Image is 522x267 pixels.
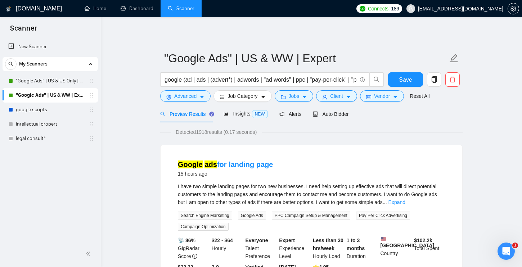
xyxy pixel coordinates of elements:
span: notification [279,112,284,117]
input: Scanner name... [164,49,448,67]
b: $22 - $64 [212,237,233,243]
a: intellectual propert [16,117,84,131]
span: Insights [224,111,267,117]
span: caret-down [302,94,307,100]
li: New Scanner [3,40,98,54]
div: 15 hours ago [178,169,273,178]
button: Save [388,72,423,87]
b: $ 102.2k [414,237,432,243]
li: My Scanners [3,57,98,146]
span: ... [383,199,387,205]
span: Jobs [289,92,300,100]
span: Advanced [174,92,197,100]
span: I have two simple landing pages for two new businesses. I need help setting up effective ads that... [178,184,437,205]
a: dashboardDashboard [121,5,153,12]
span: holder [89,136,94,141]
button: barsJob Categorycaret-down [213,90,271,102]
div: I have two simple landing pages for two new businesses. I need help setting up effective ads that... [178,182,445,206]
span: caret-down [199,94,204,100]
span: Preview Results [160,111,212,117]
a: New Scanner [8,40,92,54]
span: info-circle [360,77,365,82]
iframe: Intercom live chat [498,243,515,260]
a: legal consult* [16,131,84,146]
span: info-circle [192,254,197,259]
span: My Scanners [19,57,48,71]
mark: Google [178,160,203,168]
a: setting [508,6,519,12]
button: search [5,58,17,70]
span: setting [508,6,519,12]
span: PPC Campaign Setup & Management [272,212,350,220]
span: Scanner [4,23,43,38]
span: folder [281,94,286,100]
div: Duration [345,236,379,260]
span: holder [89,107,94,113]
div: Country [379,236,413,260]
span: Search Engine Marketing [178,212,232,220]
div: Tooltip anchor [208,111,215,117]
span: Auto Bidder [313,111,348,117]
button: delete [445,72,460,87]
span: caret-down [261,94,266,100]
span: Google Ads [238,212,266,220]
span: delete [446,76,459,83]
input: Search Freelance Jobs... [165,75,357,84]
a: homeHome [85,5,106,12]
a: google scripts [16,103,84,117]
div: Talent Preference [244,236,278,260]
img: upwork-logo.png [360,6,365,12]
div: GigRadar Score [176,236,210,260]
span: idcard [366,94,371,100]
a: "Google Ads" | US & US Only | Expert [16,74,84,88]
span: search [370,76,383,83]
div: Hourly Load [311,236,345,260]
a: Google adsfor landing page [178,160,273,168]
a: "Google Ads" | US & WW | Expert [16,88,84,103]
span: Job Category [228,92,257,100]
b: 1 to 3 months [347,237,365,251]
span: 189 [391,5,399,13]
span: holder [89,92,94,98]
span: robot [313,112,318,117]
span: area-chart [224,111,229,116]
b: [GEOGRAPHIC_DATA] [381,236,435,248]
span: holder [89,121,94,127]
button: search [369,72,384,87]
span: holder [89,78,94,84]
button: copy [427,72,441,87]
span: NEW [252,110,268,118]
div: Experience Level [278,236,311,260]
span: search [160,112,165,117]
span: Client [330,92,343,100]
b: Less than 30 hrs/week [313,237,343,251]
button: folderJobscaret-down [275,90,314,102]
button: idcardVendorcaret-down [360,90,404,102]
img: logo [6,3,11,15]
span: Alerts [279,111,302,117]
div: Total Spent [413,236,446,260]
span: Save [399,75,412,84]
button: userClientcaret-down [316,90,357,102]
button: setting [508,3,519,14]
img: 🇺🇸 [381,236,386,241]
span: Vendor [374,92,390,100]
span: Connects: [368,5,390,13]
span: user [408,6,413,11]
a: searchScanner [168,5,194,12]
span: user [322,94,327,100]
mark: ads [204,160,217,168]
span: search [5,62,16,67]
span: copy [427,76,441,83]
span: setting [166,94,171,100]
b: 📡 86% [178,237,195,243]
a: Reset All [410,92,429,100]
span: Detected 1918 results (0.17 seconds) [171,128,262,136]
span: Campaign Optimization [178,223,229,231]
b: Everyone [246,237,268,243]
span: 1 [512,243,518,248]
div: Hourly [210,236,244,260]
a: Expand [388,199,405,205]
span: caret-down [393,94,398,100]
b: Expert [279,237,295,243]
